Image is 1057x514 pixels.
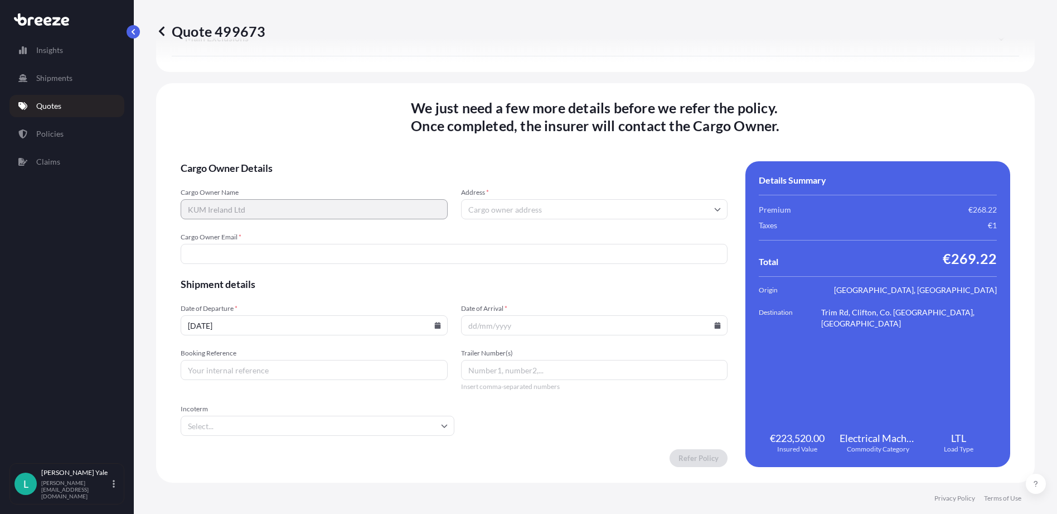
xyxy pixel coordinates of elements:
[759,204,791,215] span: Premium
[461,199,728,219] input: Cargo owner address
[759,256,778,267] span: Total
[23,478,28,489] span: L
[181,277,728,291] span: Shipment details
[461,188,728,197] span: Address
[9,95,124,117] a: Quotes
[181,233,728,242] span: Cargo Owner Email
[759,285,821,296] span: Origin
[461,304,728,313] span: Date of Arrival
[777,445,817,454] span: Insured Value
[36,73,72,84] p: Shipments
[36,156,60,167] p: Claims
[181,315,448,335] input: dd/mm/yyyy
[988,220,997,231] span: €1
[461,382,728,391] span: Insert comma-separated numbers
[36,45,63,56] p: Insights
[41,479,110,499] p: [PERSON_NAME][EMAIL_ADDRESS][DOMAIN_NAME]
[834,285,997,296] span: [GEOGRAPHIC_DATA], [GEOGRAPHIC_DATA]
[759,175,826,186] span: Details Summary
[984,494,1021,503] a: Terms of Use
[181,304,448,313] span: Date of Departure
[9,39,124,61] a: Insights
[759,307,821,329] span: Destination
[461,360,728,380] input: Number1, number2,...
[181,416,454,436] input: Select...
[9,67,124,89] a: Shipments
[670,449,728,467] button: Refer Policy
[181,349,448,358] span: Booking Reference
[181,405,454,414] span: Incoterm
[759,220,777,231] span: Taxes
[770,431,825,445] span: €223,520.00
[461,349,728,358] span: Trailer Number(s)
[840,431,916,445] span: Electrical Machinery and Equipment
[951,431,966,445] span: LTL
[943,249,997,267] span: €269.22
[678,453,719,464] p: Refer Policy
[461,315,728,335] input: dd/mm/yyyy
[36,128,64,140] p: Policies
[181,161,728,175] span: Cargo Owner Details
[41,468,110,477] p: [PERSON_NAME] Yale
[181,360,448,380] input: Your internal reference
[944,445,973,454] span: Load Type
[934,494,975,503] a: Privacy Policy
[181,188,448,197] span: Cargo Owner Name
[968,204,997,215] span: €268.22
[9,151,124,173] a: Claims
[156,22,265,40] p: Quote 499673
[9,123,124,145] a: Policies
[847,445,909,454] span: Commodity Category
[36,100,61,112] p: Quotes
[821,307,997,329] span: Trim Rd, Clifton, Co. [GEOGRAPHIC_DATA], [GEOGRAPHIC_DATA]
[411,99,779,134] span: We just need a few more details before we refer the policy . Once completed, the insurer will con...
